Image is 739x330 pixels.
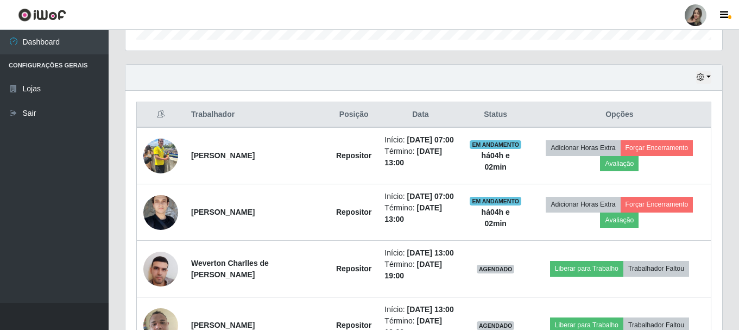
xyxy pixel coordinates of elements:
span: EM ANDAMENTO [470,197,521,206]
th: Posição [330,102,378,128]
time: [DATE] 07:00 [407,192,454,201]
button: Avaliação [600,213,639,228]
th: Status [463,102,528,128]
img: 1748380759498.jpeg [143,133,178,179]
button: Forçar Encerramento [621,197,693,212]
time: [DATE] 13:00 [407,248,454,257]
button: Trabalhador Faltou [623,261,689,276]
strong: [PERSON_NAME] [191,321,255,329]
th: Trabalhador [185,102,330,128]
strong: Repositor [336,321,371,329]
li: Início: [384,247,456,259]
strong: Repositor [336,264,371,273]
li: Início: [384,191,456,202]
li: Término: [384,259,456,282]
strong: [PERSON_NAME] [191,151,255,160]
th: Opções [528,102,711,128]
img: CoreUI Logo [18,8,66,22]
strong: Weverton Charlles de [PERSON_NAME] [191,259,269,279]
button: Adicionar Horas Extra [546,140,620,155]
time: [DATE] 07:00 [407,135,454,144]
span: EM ANDAMENTO [470,140,521,149]
li: Início: [384,304,456,315]
li: Início: [384,134,456,146]
th: Data [378,102,463,128]
strong: [PERSON_NAME] [191,208,255,216]
button: Avaliação [600,156,639,171]
li: Término: [384,146,456,169]
strong: há 04 h e 02 min [482,208,510,228]
img: 1728008333020.jpeg [143,181,178,244]
span: AGENDADO [477,265,515,273]
li: Término: [384,202,456,225]
time: [DATE] 13:00 [407,305,454,314]
strong: há 04 h e 02 min [482,151,510,171]
button: Forçar Encerramento [621,140,693,155]
span: AGENDADO [477,321,515,330]
strong: Repositor [336,208,371,216]
button: Adicionar Horas Extra [546,197,620,212]
button: Liberar para Trabalho [550,261,623,276]
strong: Repositor [336,151,371,160]
img: 1752584852872.jpeg [143,246,178,292]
